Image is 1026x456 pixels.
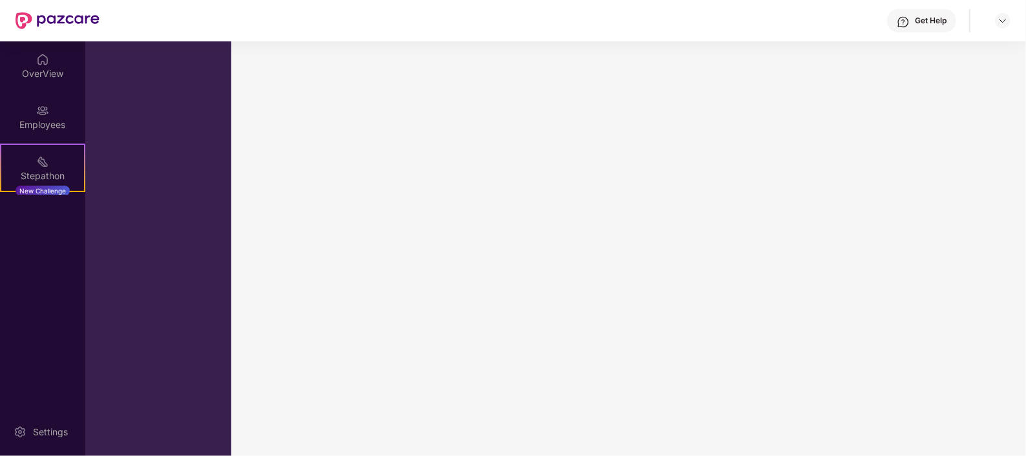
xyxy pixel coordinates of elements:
div: Get Help [915,16,947,26]
img: svg+xml;base64,PHN2ZyB4bWxucz0iaHR0cDovL3d3dy53My5vcmcvMjAwMC9zdmciIHdpZHRoPSIyMSIgaGVpZ2h0PSIyMC... [36,155,49,168]
img: New Pazcare Logo [16,12,99,29]
img: svg+xml;base64,PHN2ZyBpZD0iSGVscC0zMngzMiIgeG1sbnM9Imh0dHA6Ly93d3cudzMub3JnLzIwMDAvc3ZnIiB3aWR0aD... [897,16,910,28]
div: Stepathon [1,169,84,182]
img: svg+xml;base64,PHN2ZyBpZD0iU2V0dGluZy0yMHgyMCIgeG1sbnM9Imh0dHA6Ly93d3cudzMub3JnLzIwMDAvc3ZnIiB3aW... [14,426,26,439]
img: svg+xml;base64,PHN2ZyBpZD0iRHJvcGRvd24tMzJ4MzIiIHhtbG5zPSJodHRwOi8vd3d3LnczLm9yZy8yMDAwL3N2ZyIgd2... [998,16,1008,26]
div: New Challenge [16,186,70,196]
img: svg+xml;base64,PHN2ZyBpZD0iSG9tZSIgeG1sbnM9Imh0dHA6Ly93d3cudzMub3JnLzIwMDAvc3ZnIiB3aWR0aD0iMjAiIG... [36,53,49,66]
div: Settings [29,426,72,439]
img: svg+xml;base64,PHN2ZyBpZD0iRW1wbG95ZWVzIiB4bWxucz0iaHR0cDovL3d3dy53My5vcmcvMjAwMC9zdmciIHdpZHRoPS... [36,104,49,117]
